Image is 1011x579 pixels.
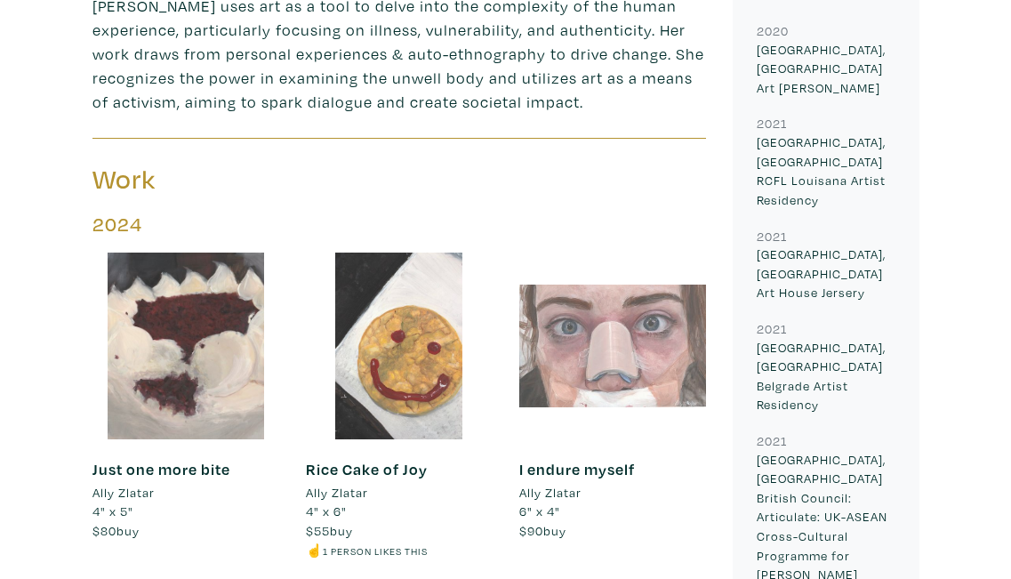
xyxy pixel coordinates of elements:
span: 4" x 5" [92,503,133,519]
small: 2021 [757,320,788,337]
span: buy [519,522,566,539]
p: [GEOGRAPHIC_DATA], [GEOGRAPHIC_DATA] Art House Jersery [757,245,895,302]
small: 2021 [757,228,788,245]
span: $55 [306,522,330,539]
p: [GEOGRAPHIC_DATA], [GEOGRAPHIC_DATA] Belgrade Artist Residency [757,338,895,414]
a: Ally Zlatar [92,483,279,503]
small: 1 person likes this [323,544,428,558]
small: 2021 [757,115,788,132]
li: Ally Zlatar [519,483,582,503]
span: buy [92,522,140,539]
h5: 2024 [92,213,706,237]
a: I endure myself [519,459,635,479]
p: [GEOGRAPHIC_DATA], [GEOGRAPHIC_DATA] Art [PERSON_NAME] [757,40,895,98]
a: Rice Cake of Joy [306,459,428,479]
a: Just one more bite [92,459,230,479]
li: Ally Zlatar [306,483,368,503]
a: Ally Zlatar [519,483,706,503]
small: 2021 [757,432,788,449]
a: Ally Zlatar [306,483,493,503]
span: 4" x 6" [306,503,347,519]
p: [GEOGRAPHIC_DATA], [GEOGRAPHIC_DATA] RCFL Louisana Artist Residency [757,133,895,209]
li: ☝️ [306,541,493,560]
li: Ally Zlatar [92,483,155,503]
span: buy [306,522,353,539]
small: 2020 [757,22,789,39]
span: $80 [92,522,116,539]
span: 6" x 4" [519,503,560,519]
span: $90 [519,522,543,539]
h3: Work [92,163,386,197]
